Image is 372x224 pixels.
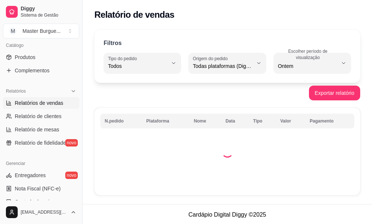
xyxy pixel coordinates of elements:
span: Relatório de clientes [15,113,62,120]
span: Nota Fiscal (NFC-e) [15,185,60,192]
span: Controle de caixa [15,198,55,206]
span: Ontem [278,62,338,70]
span: Entregadores [15,172,46,179]
h2: Relatório de vendas [94,9,174,21]
p: Filtros [104,39,122,48]
span: [EMAIL_ADDRESS][DOMAIN_NAME] [21,209,67,215]
span: Relatórios [6,88,26,94]
div: Gerenciar [3,158,79,169]
span: M [9,27,17,35]
span: Sistema de Gestão [21,12,76,18]
span: Diggy [21,6,76,12]
label: Escolher período de visualização [278,48,340,61]
span: Relatório de mesas [15,126,59,133]
span: Relatórios de vendas [15,99,63,107]
div: Master Burgue ... [22,27,61,35]
label: Origem do pedido [193,55,230,62]
span: Relatório de fidelidade [15,139,66,147]
div: Catálogo [3,39,79,51]
span: Todas plataformas (Diggy, iFood) [193,62,253,70]
span: Complementos [15,67,49,74]
label: Tipo do pedido [108,55,139,62]
span: Produtos [15,54,35,61]
span: Todos [108,62,168,70]
button: Select a team [3,24,79,38]
div: Loading [222,146,233,158]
